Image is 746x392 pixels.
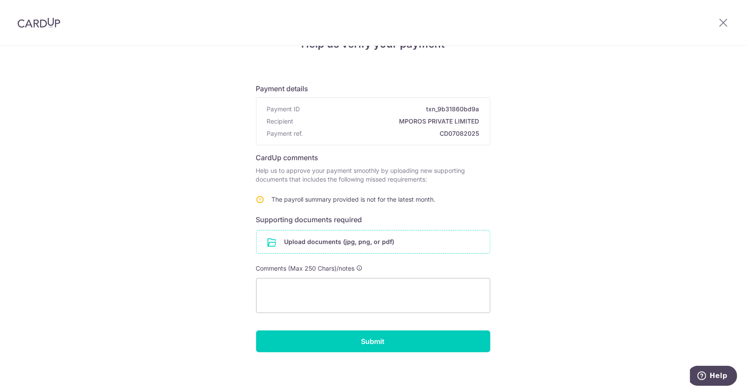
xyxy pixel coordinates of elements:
span: CD07082025 [307,129,479,138]
p: Help us to approve your payment smoothly by uploading new supporting documents that includes the ... [256,166,490,184]
span: MPOROS PRIVATE LIMITED [297,117,479,126]
h6: Supporting documents required [256,214,490,225]
input: Submit [256,330,490,352]
iframe: Opens a widget where you can find more information [690,366,737,388]
div: Upload documents (jpg, png, or pdf) [256,230,490,254]
span: Recipient [267,117,294,126]
img: CardUp [17,17,60,28]
span: Comments (Max 250 Chars)/notes [256,265,355,272]
span: txn_9b31860bd9a [304,105,479,113]
span: Payment ID [267,105,300,113]
span: The payroll summary provided is not for the latest month. [272,196,436,203]
h6: CardUp comments [256,152,490,163]
span: Payment ref. [267,129,303,138]
h6: Payment details [256,83,490,94]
